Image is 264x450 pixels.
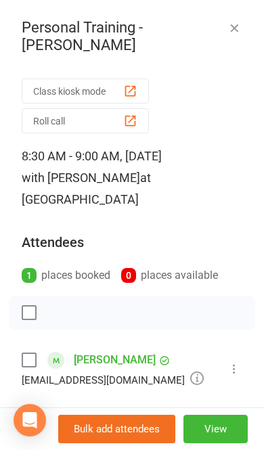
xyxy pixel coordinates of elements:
div: 1 [22,268,37,283]
div: Attendees [22,233,84,252]
button: Bulk add attendees [58,415,175,443]
div: 8:30 AM - 9:00 AM, [DATE] [22,145,242,210]
div: Open Intercom Messenger [14,404,46,436]
div: places booked [22,266,110,285]
button: View [183,415,248,443]
button: Roll call [22,108,149,133]
a: [PERSON_NAME] [74,349,156,371]
div: [EMAIL_ADDRESS][DOMAIN_NAME] [22,371,204,388]
button: Class kiosk mode [22,78,149,104]
span: with [PERSON_NAME] [22,171,140,185]
div: places available [121,266,218,285]
div: 0 [121,268,136,283]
